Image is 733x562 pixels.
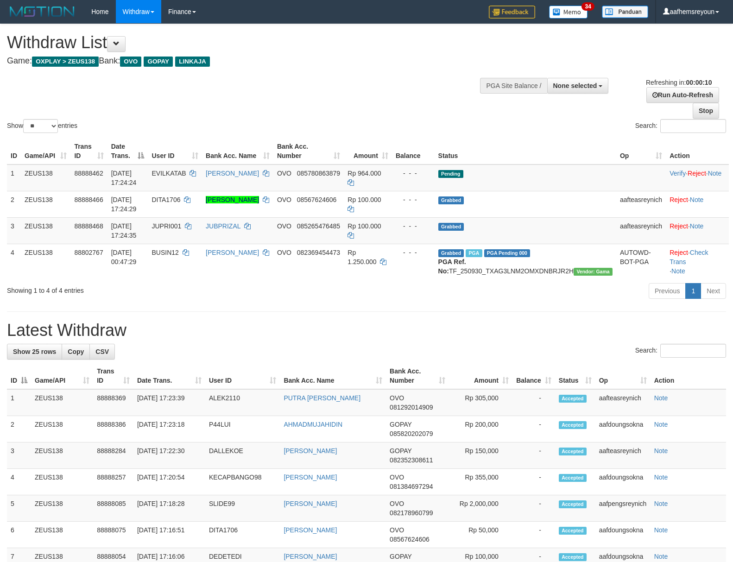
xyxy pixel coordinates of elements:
[152,222,181,230] span: JUPRI001
[654,394,668,402] a: Note
[7,363,31,389] th: ID: activate to sort column descending
[348,249,376,265] span: Rp 1.250.000
[512,522,555,548] td: -
[512,363,555,389] th: Balance: activate to sort column ascending
[21,138,70,164] th: Game/API: activate to sort column ascending
[559,474,587,482] span: Accepted
[438,196,464,204] span: Grabbed
[297,222,340,230] span: Copy 085265476485 to clipboard
[555,363,595,389] th: Status: activate to sort column ascending
[7,495,31,522] td: 5
[484,249,531,257] span: PGA Pending
[205,495,280,522] td: SLIDE99
[7,416,31,442] td: 2
[438,258,466,275] b: PGA Ref. No:
[93,495,133,522] td: 88888085
[386,363,449,389] th: Bank Acc. Number: activate to sort column ascending
[512,469,555,495] td: -
[559,553,587,561] span: Accepted
[559,527,587,535] span: Accepted
[277,170,291,177] span: OVO
[512,442,555,469] td: -
[21,164,70,191] td: ZEUS138
[435,138,616,164] th: Status
[616,217,666,244] td: aafteasreynich
[7,321,726,340] h1: Latest Withdraw
[449,495,512,522] td: Rp 2,000,000
[206,196,259,203] a: [PERSON_NAME]
[148,138,202,164] th: User ID: activate to sort column ascending
[7,522,31,548] td: 6
[93,442,133,469] td: 88888284
[21,244,70,279] td: ZEUS138
[31,363,93,389] th: Game/API: activate to sort column ascending
[635,119,726,133] label: Search:
[297,249,340,256] span: Copy 082369454473 to clipboard
[390,483,433,490] span: Copy 081384697294 to clipboard
[277,249,291,256] span: OVO
[595,416,651,442] td: aafdoungsokna
[7,344,62,360] a: Show 25 rows
[206,249,259,256] a: [PERSON_NAME]
[70,138,107,164] th: Trans ID: activate to sort column ascending
[438,223,464,231] span: Grabbed
[660,344,726,358] input: Search:
[7,217,21,244] td: 3
[390,526,404,534] span: OVO
[205,363,280,389] th: User ID: activate to sort column ascending
[7,191,21,217] td: 2
[670,170,686,177] a: Verify
[559,500,587,508] span: Accepted
[670,249,688,256] a: Reject
[390,456,433,464] span: Copy 082352308611 to clipboard
[111,196,137,213] span: [DATE] 17:24:29
[559,395,587,403] span: Accepted
[7,282,298,295] div: Showing 1 to 4 of 4 entries
[390,536,430,543] span: Copy 08567624606 to clipboard
[7,5,77,19] img: MOTION_logo.png
[685,283,701,299] a: 1
[512,416,555,442] td: -
[133,495,205,522] td: [DATE] 17:18:28
[489,6,535,19] img: Feedback.jpg
[7,119,77,133] label: Show entries
[708,170,722,177] a: Note
[7,164,21,191] td: 1
[690,196,704,203] a: Note
[654,553,668,560] a: Note
[206,170,259,177] a: [PERSON_NAME]
[297,170,340,177] span: Copy 085780863879 to clipboard
[284,394,360,402] a: PUTRA [PERSON_NAME]
[646,87,719,103] a: Run Auto-Refresh
[449,442,512,469] td: Rp 150,000
[107,138,148,164] th: Date Trans.: activate to sort column descending
[686,79,712,86] strong: 00:00:10
[31,522,93,548] td: ZEUS138
[390,509,433,517] span: Copy 082178960799 to clipboard
[616,244,666,279] td: AUTOWD-BOT-PGA
[93,522,133,548] td: 88888075
[7,389,31,416] td: 1
[396,169,431,178] div: - - -
[205,389,280,416] td: ALEK2110
[7,138,21,164] th: ID
[616,191,666,217] td: aafteasreynich
[284,553,337,560] a: [PERSON_NAME]
[654,500,668,507] a: Note
[547,78,609,94] button: None selected
[152,196,180,203] span: DITA1706
[390,421,411,428] span: GOPAY
[649,283,686,299] a: Previous
[670,222,688,230] a: Reject
[7,469,31,495] td: 4
[390,474,404,481] span: OVO
[62,344,90,360] a: Copy
[559,448,587,455] span: Accepted
[23,119,58,133] select: Showentries
[7,57,480,66] h4: Game: Bank:
[574,268,613,276] span: Vendor URL: https://trx31.1velocity.biz
[654,447,668,455] a: Note
[74,222,103,230] span: 88888468
[74,196,103,203] span: 88888466
[344,138,392,164] th: Amount: activate to sort column ascending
